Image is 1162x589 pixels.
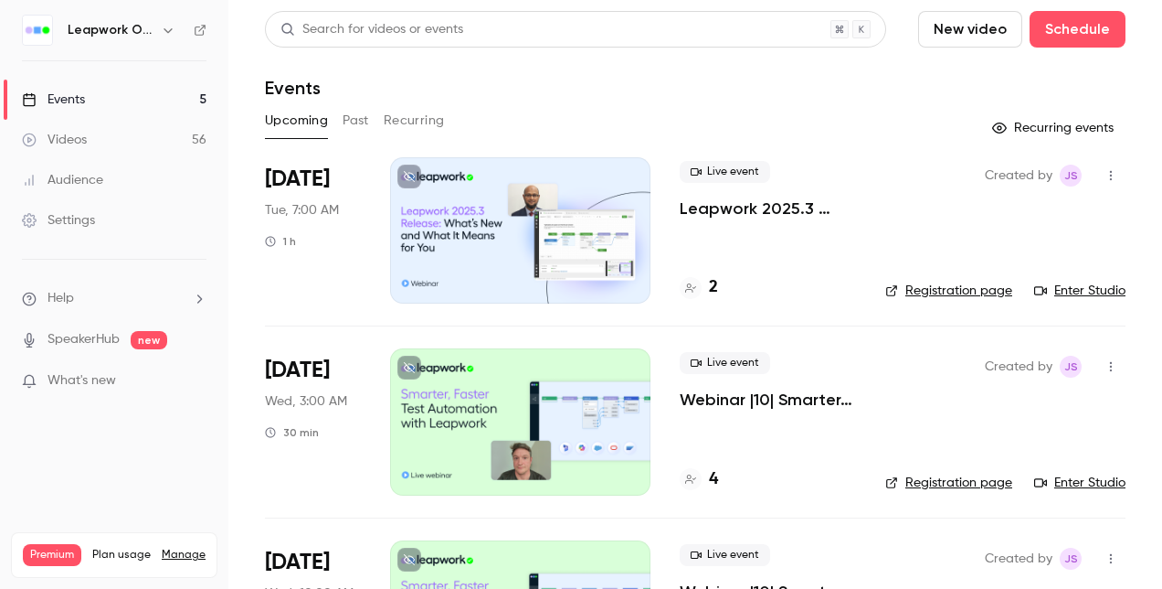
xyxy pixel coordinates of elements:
[709,275,718,300] h4: 2
[265,392,347,411] span: Wed, 3:00 AM
[985,356,1052,378] span: Created by
[265,77,321,99] h1: Events
[1060,356,1082,378] span: Jaynesh Singh
[265,201,339,220] span: Tue, 7:00 AM
[68,21,153,39] h6: Leapwork Online Event
[265,548,330,577] span: [DATE]
[1064,165,1078,187] span: JS
[265,165,330,194] span: [DATE]
[680,161,770,183] span: Live event
[343,106,369,135] button: Past
[162,548,206,562] a: Manage
[1034,282,1125,300] a: Enter Studio
[48,289,74,308] span: Help
[680,275,718,300] a: 2
[680,544,770,566] span: Live event
[280,20,463,39] div: Search for videos or events
[185,373,206,390] iframe: Noticeable Trigger
[22,131,87,149] div: Videos
[22,289,206,308] li: help-dropdown-opener
[22,171,103,189] div: Audience
[22,91,85,109] div: Events
[885,282,1012,300] a: Registration page
[680,389,856,411] a: Webinar |10| Smarter, Faster Test Automation with Leapwork | EMEA | Q4 2025
[265,348,361,495] div: Oct 29 Wed, 10:00 AM (Europe/London)
[1030,11,1125,48] button: Schedule
[48,371,116,391] span: What's new
[23,16,52,45] img: Leapwork Online Event
[23,544,81,566] span: Premium
[384,106,445,135] button: Recurring
[92,548,151,562] span: Plan usage
[885,474,1012,492] a: Registration page
[265,106,328,135] button: Upcoming
[265,356,330,385] span: [DATE]
[48,330,120,349] a: SpeakerHub
[680,198,856,220] a: Leapwork 2025.3 Release: What’s New and What It Means for You
[22,211,95,230] div: Settings
[131,331,167,349] span: new
[1064,548,1078,570] span: JS
[680,467,718,492] a: 4
[984,113,1125,143] button: Recurring events
[680,352,770,374] span: Live event
[985,165,1052,187] span: Created by
[265,157,361,304] div: Oct 28 Tue, 10:00 AM (America/New York)
[1034,474,1125,492] a: Enter Studio
[709,467,718,492] h4: 4
[265,425,319,440] div: 30 min
[918,11,1022,48] button: New video
[1064,356,1078,378] span: JS
[1060,548,1082,570] span: Jaynesh Singh
[985,548,1052,570] span: Created by
[265,234,296,249] div: 1 h
[1060,165,1082,187] span: Jaynesh Singh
